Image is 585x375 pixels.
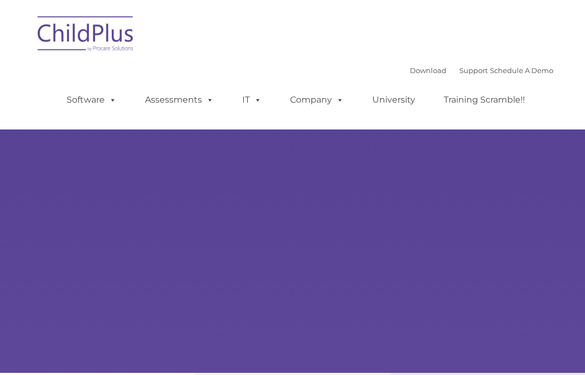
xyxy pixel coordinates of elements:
[232,89,272,111] a: IT
[362,89,426,111] a: University
[134,89,225,111] a: Assessments
[32,9,140,62] img: ChildPlus by Procare Solutions
[459,66,488,75] a: Support
[490,66,553,75] a: Schedule A Demo
[56,89,127,111] a: Software
[279,89,355,111] a: Company
[410,66,446,75] a: Download
[433,89,536,111] a: Training Scramble!!
[410,66,553,75] font: |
